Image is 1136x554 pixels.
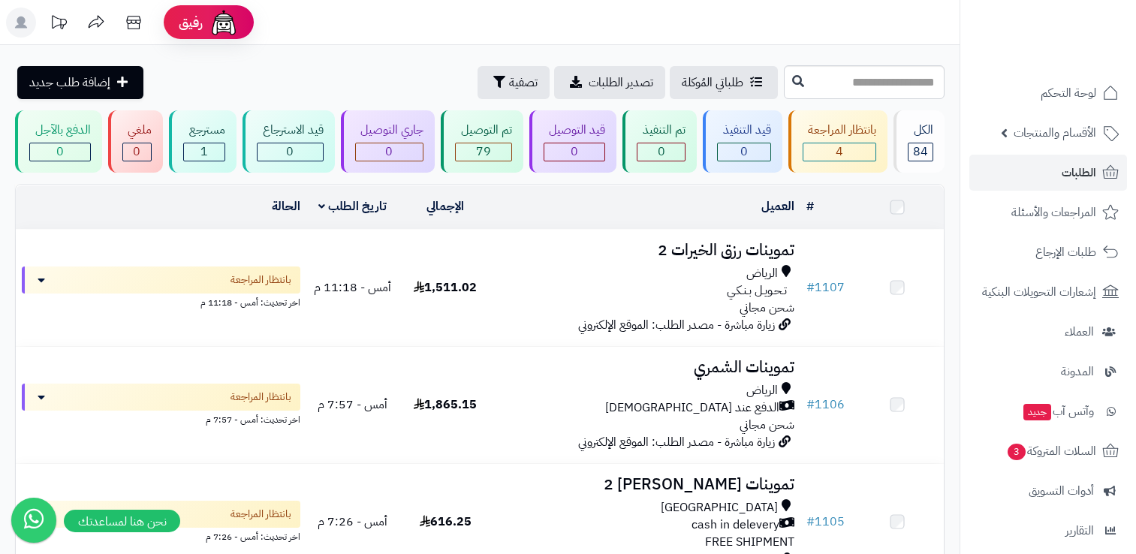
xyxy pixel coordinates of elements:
[314,279,391,297] span: أمس - 11:18 م
[1029,480,1094,501] span: أدوات التسويق
[692,516,779,534] span: cash in delevery
[184,143,224,161] div: 1
[969,393,1127,429] a: وآتس آبجديد
[426,197,464,215] a: الإجمالي
[806,396,845,414] a: #1106
[257,122,324,139] div: قيد الاسترجاع
[740,416,794,434] span: شحن مجاني
[200,143,208,161] span: 1
[717,122,771,139] div: قيد التنفيذ
[969,433,1127,469] a: السلات المتروكة3
[385,143,393,161] span: 0
[318,396,387,414] span: أمس - 7:57 م
[637,143,685,161] div: 0
[240,110,338,173] a: قيد الاسترجاع 0
[498,476,795,493] h3: تموينات [PERSON_NAME] 2
[571,143,578,161] span: 0
[1011,202,1096,223] span: المراجعات والأسئلة
[982,282,1096,303] span: إشعارات التحويلات البنكية
[1006,441,1096,462] span: السلات المتروكة
[705,533,794,551] span: FREE SHIPMENT
[969,75,1127,111] a: لوحة التحكم
[420,513,472,531] span: 616.25
[969,354,1127,390] a: المدونة
[619,110,700,173] a: تم التنفيذ 0
[727,282,787,300] span: تـحـويـل بـنـكـي
[806,513,815,531] span: #
[133,143,140,161] span: 0
[476,143,491,161] span: 79
[414,396,477,414] span: 1,865.15
[969,513,1127,549] a: التقارير
[22,411,300,426] div: اخر تحديث: أمس - 7:57 م
[355,122,424,139] div: جاري التوصيل
[183,122,225,139] div: مسترجع
[761,197,794,215] a: العميل
[209,8,239,38] img: ai-face.png
[272,197,300,215] a: الحالة
[670,66,778,99] a: طلباتي المُوكلة
[544,122,606,139] div: قيد التوصيل
[29,122,91,139] div: الدفع بالآجل
[969,234,1127,270] a: طلبات الإرجاع
[414,279,477,297] span: 1,511.02
[123,143,152,161] div: 0
[29,74,110,92] span: إضافة طلب جديد
[969,194,1127,230] a: المراجعات والأسئلة
[969,274,1127,310] a: إشعارات التحويلات البنكية
[478,66,550,99] button: تصفية
[456,143,511,161] div: 79
[740,143,748,161] span: 0
[969,155,1127,191] a: الطلبات
[498,359,795,376] h3: تموينات الشمري
[658,143,665,161] span: 0
[969,314,1127,350] a: العملاء
[231,507,291,522] span: بانتظار المراجعة
[22,294,300,309] div: اخر تحديث: أمس - 11:18 م
[661,499,778,516] span: [GEOGRAPHIC_DATA]
[637,122,686,139] div: تم التنفيذ
[438,110,526,173] a: تم التوصيل 79
[318,513,387,531] span: أمس - 7:26 م
[1034,41,1122,72] img: logo-2.png
[40,8,77,41] a: تحديثات المنصة
[578,433,775,451] span: زيارة مباشرة - مصدر الطلب: الموقع الإلكتروني
[746,265,778,282] span: الرياض
[179,14,203,32] span: رفيق
[1022,401,1094,422] span: وآتس آب
[12,110,105,173] a: الدفع بالآجل 0
[806,279,815,297] span: #
[17,66,143,99] a: إضافة طلب جديد
[1014,122,1096,143] span: الأقسام والمنتجات
[231,272,291,288] span: بانتظار المراجعة
[1008,444,1026,460] span: 3
[231,390,291,405] span: بانتظار المراجعة
[682,74,743,92] span: طلباتي المُوكلة
[836,143,843,161] span: 4
[806,396,815,414] span: #
[455,122,512,139] div: تم التوصيل
[30,143,90,161] div: 0
[718,143,770,161] div: 0
[509,74,538,92] span: تصفية
[554,66,665,99] a: تصدير الطلبات
[589,74,653,92] span: تصدير الطلبات
[286,143,294,161] span: 0
[1041,83,1096,104] span: لوحة التحكم
[803,143,876,161] div: 4
[1061,361,1094,382] span: المدونة
[700,110,785,173] a: قيد التنفيذ 0
[913,143,928,161] span: 84
[544,143,605,161] div: 0
[578,316,775,334] span: زيارة مباشرة - مصدر الطلب: الموقع الإلكتروني
[969,473,1127,509] a: أدوات التسويق
[498,242,795,259] h3: تموينات رزق الخيرات 2
[22,528,300,543] div: اخر تحديث: أمس - 7:26 م
[806,513,845,531] a: #1105
[526,110,620,173] a: قيد التوصيل 0
[746,382,778,399] span: الرياض
[806,197,814,215] a: #
[1023,404,1051,420] span: جديد
[122,122,152,139] div: ملغي
[806,279,845,297] a: #1107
